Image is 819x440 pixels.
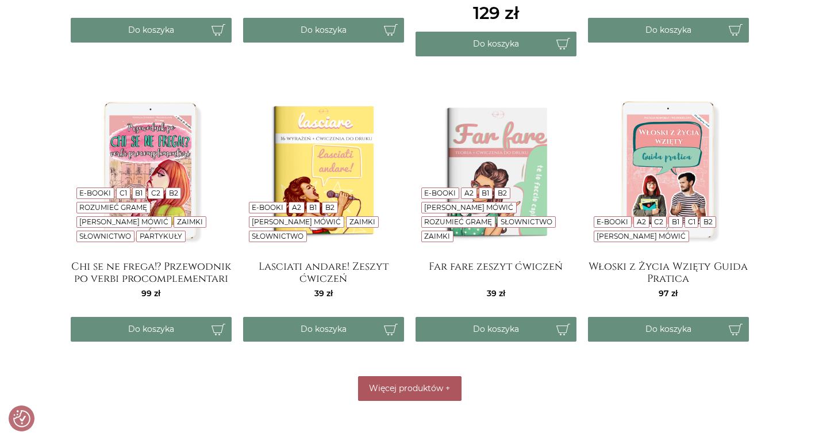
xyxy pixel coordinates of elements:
a: C1 [688,217,695,226]
a: [PERSON_NAME] mówić [597,232,686,240]
span: 39 [314,288,333,299]
a: B2 [498,189,507,197]
a: B2 [703,217,713,226]
span: 97 [659,288,678,299]
a: Rozumieć gramę [424,217,492,226]
a: Far fare zeszyt ćwiczeń [416,261,576,284]
span: Więcej produktów [369,383,443,393]
a: [PERSON_NAME] mówić [424,203,513,212]
a: Słownictwo [79,232,131,240]
a: Lasciati andare! Zeszyt ćwiczeń [243,261,404,284]
button: Do koszyka [71,317,232,342]
a: [PERSON_NAME] mówić [252,217,341,226]
a: Zaimki [177,217,203,226]
a: A2 [292,203,301,212]
button: Do koszyka [243,317,404,342]
a: A2 [464,189,474,197]
a: A2 [637,217,646,226]
button: Do koszyka [588,18,749,43]
button: Do koszyka [243,18,404,43]
a: E-booki [79,189,111,197]
a: Partykuły [140,232,182,240]
button: Więcej produktów + [358,376,462,401]
a: B1 [482,189,489,197]
button: Do koszyka [416,32,576,56]
a: [PERSON_NAME] mówić [79,217,168,226]
a: B2 [169,189,178,197]
a: E-booki [597,217,628,226]
a: E-booki [424,189,456,197]
button: Do koszyka [71,18,232,43]
a: E-booki [252,203,283,212]
a: Zaimki [424,232,450,240]
a: Włoski z Życia Wzięty Guida Pratica [588,261,749,284]
a: B2 [325,203,334,212]
button: Preferencje co do zgód [13,410,30,427]
button: Do koszyka [416,317,576,342]
a: C1 [120,189,127,197]
a: C2 [151,189,160,197]
a: B1 [309,203,317,212]
a: Słownictwo [252,232,303,240]
span: + [445,383,450,393]
a: Rozumieć gramę [79,203,147,212]
a: Słownictwo [501,217,552,226]
button: Do koszyka [588,317,749,342]
a: B1 [135,189,143,197]
span: 99 [141,288,160,299]
a: Chi se ne frega!? Przewodnik po verbi procomplementari [71,261,232,284]
a: C2 [654,217,663,226]
a: B1 [672,217,679,226]
a: Zaimki [349,217,375,226]
img: Revisit consent button [13,410,30,427]
span: 39 [487,288,505,299]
